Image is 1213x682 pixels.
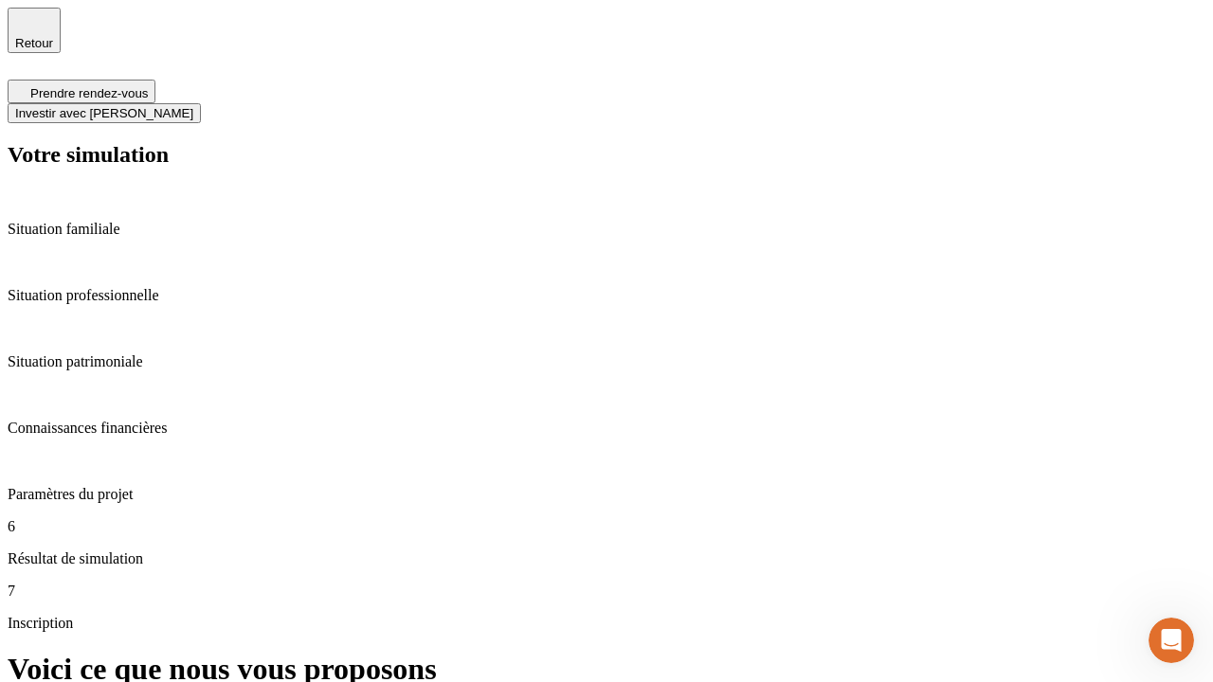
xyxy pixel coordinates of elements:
[8,142,1205,168] h2: Votre simulation
[8,615,1205,632] p: Inscription
[8,583,1205,600] p: 7
[8,486,1205,503] p: Paramètres du projet
[8,420,1205,437] p: Connaissances financières
[8,80,155,103] button: Prendre rendez-vous
[1149,618,1194,663] iframe: Intercom live chat
[30,86,148,100] span: Prendre rendez-vous
[8,103,201,123] button: Investir avec [PERSON_NAME]
[8,221,1205,238] p: Situation familiale
[8,8,61,53] button: Retour
[8,353,1205,370] p: Situation patrimoniale
[8,518,1205,535] p: 6
[8,287,1205,304] p: Situation professionnelle
[15,106,193,120] span: Investir avec [PERSON_NAME]
[15,36,53,50] span: Retour
[8,550,1205,567] p: Résultat de simulation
